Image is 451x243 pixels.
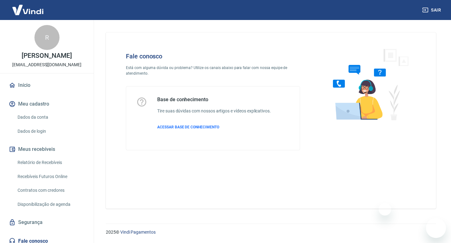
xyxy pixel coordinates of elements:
img: Vindi [8,0,48,19]
a: Dados de login [15,125,86,138]
span: ACESSAR BASE DE CONHECIMENTO [157,125,219,129]
div: R [34,25,60,50]
a: Dados da conta [15,111,86,124]
button: Meu cadastro [8,97,86,111]
a: Disponibilização de agenda [15,198,86,211]
img: Fale conosco [320,42,416,126]
a: Recebíveis Futuros Online [15,170,86,183]
p: 2025 © [106,229,436,236]
iframe: Fechar mensagem [379,203,391,216]
h5: Base de conhecimento [157,97,271,103]
a: Contratos com credores [15,184,86,197]
p: [EMAIL_ADDRESS][DOMAIN_NAME] [12,62,81,68]
h6: Tire suas dúvidas com nossos artigos e vídeos explicativos. [157,108,271,114]
p: [PERSON_NAME] [22,52,72,59]
h4: Fale conosco [126,52,300,60]
a: ACESSAR BASE DE CONHECIMENTO [157,124,271,130]
iframe: Botão para abrir a janela de mensagens [426,218,446,238]
button: Meus recebíveis [8,142,86,156]
a: Início [8,78,86,92]
p: Está com alguma dúvida ou problema? Utilize os canais abaixo para falar com nossa equipe de atend... [126,65,300,76]
a: Vindi Pagamentos [120,230,156,235]
button: Sair [421,4,443,16]
a: Relatório de Recebíveis [15,156,86,169]
a: Segurança [8,216,86,229]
